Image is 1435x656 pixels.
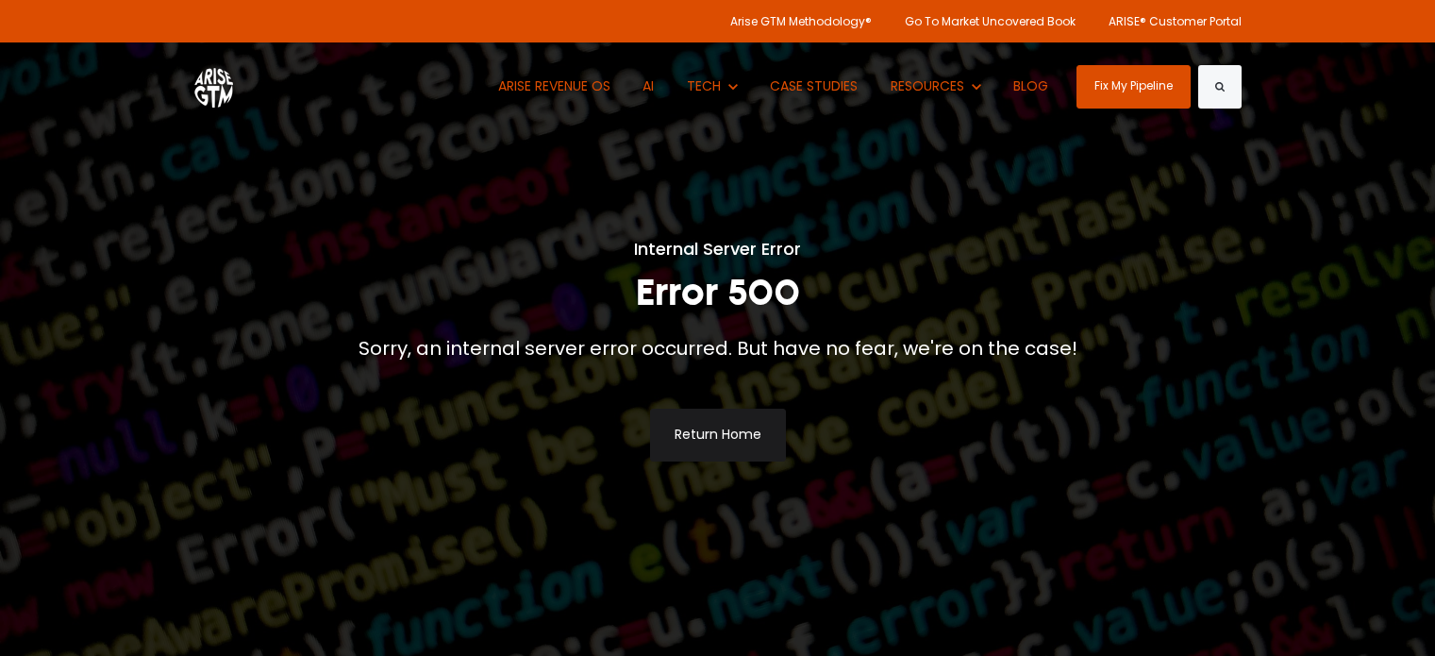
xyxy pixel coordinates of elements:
img: ARISE GTM logo (1) white [194,65,233,108]
h1: Error 500 [284,269,1152,317]
span: Show submenu for TECH [687,76,688,77]
a: Return Home [650,409,786,462]
span: Show submenu for RESOURCES [891,76,892,77]
p: Sorry, an internal server error occurred. But have no fear, we're on the case! [284,336,1152,362]
a: AI [629,42,669,130]
span: TECH [687,76,721,95]
a: CASE STUDIES [757,42,873,130]
nav: Desktop navigation [484,42,1062,130]
button: Show submenu for TECH TECH [673,42,751,130]
a: BLOG [1000,42,1063,130]
span: RESOURCES [891,76,964,95]
button: Show submenu for RESOURCES RESOURCES [876,42,994,130]
button: Search [1198,65,1242,109]
a: Fix My Pipeline [1076,65,1191,109]
a: ARISE REVENUE OS [484,42,625,130]
h6: Internal Server Error [284,238,1152,261]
